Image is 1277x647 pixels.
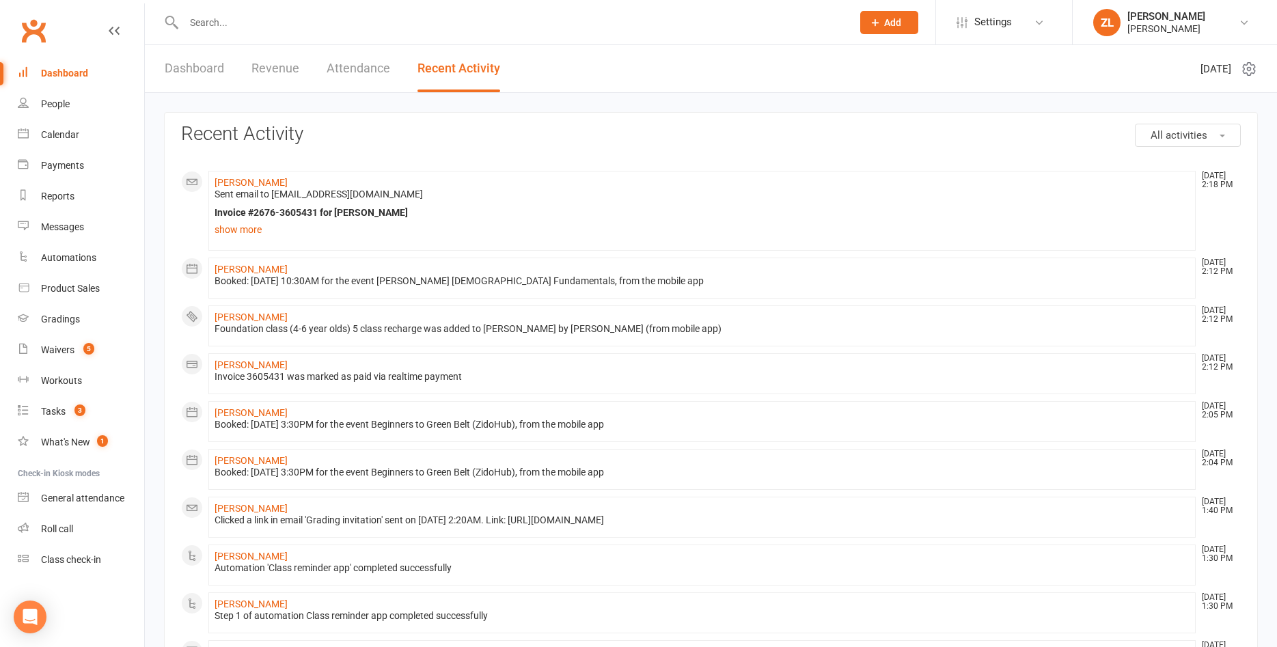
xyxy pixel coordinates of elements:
time: [DATE] 1:40 PM [1195,497,1240,515]
time: [DATE] 2:12 PM [1195,258,1240,276]
a: [PERSON_NAME] [215,312,288,322]
a: Messages [18,212,144,243]
div: What's New [41,437,90,448]
a: Roll call [18,514,144,545]
time: [DATE] 1:30 PM [1195,545,1240,563]
div: Waivers [41,344,74,355]
a: [PERSON_NAME] [215,598,288,609]
div: Booked: [DATE] 10:30AM for the event [PERSON_NAME] [DEMOGRAPHIC_DATA] Fundamentals, from the mobi... [215,275,1190,287]
a: [PERSON_NAME] [215,455,288,466]
time: [DATE] 2:05 PM [1195,402,1240,419]
a: General attendance kiosk mode [18,483,144,514]
a: Automations [18,243,144,273]
div: Payments [41,160,84,171]
div: Invoice #2676-3605431 for [PERSON_NAME] [215,207,1190,219]
div: Dashboard [41,68,88,79]
div: [PERSON_NAME] [1127,10,1205,23]
a: Reports [18,181,144,212]
input: Search... [180,13,842,32]
div: Open Intercom Messenger [14,601,46,633]
time: [DATE] 2:04 PM [1195,450,1240,467]
time: [DATE] 2:12 PM [1195,306,1240,324]
time: [DATE] 2:12 PM [1195,354,1240,372]
div: People [41,98,70,109]
a: Tasks 3 [18,396,144,427]
a: [PERSON_NAME] [215,407,288,418]
span: Add [884,17,901,28]
div: Booked: [DATE] 3:30PM for the event Beginners to Green Belt (ZidoHub), from the mobile app [215,419,1190,430]
div: Roll call [41,523,73,534]
a: Product Sales [18,273,144,304]
span: 5 [83,343,94,355]
div: Automation 'Class reminder app' completed successfully [215,562,1190,574]
a: [PERSON_NAME] [215,264,288,275]
span: Sent email to [EMAIL_ADDRESS][DOMAIN_NAME] [215,189,423,199]
span: 1 [97,435,108,447]
div: General attendance [41,493,124,504]
a: Waivers 5 [18,335,144,366]
div: Calendar [41,129,79,140]
div: Foundation class (4-6 year olds) 5 class recharge was added to [PERSON_NAME] by [PERSON_NAME] (fr... [215,323,1190,335]
a: [PERSON_NAME] [215,177,288,188]
time: [DATE] 1:30 PM [1195,593,1240,611]
a: Calendar [18,120,144,150]
a: Workouts [18,366,144,396]
span: [DATE] [1200,61,1231,77]
div: Tasks [41,406,66,417]
a: [PERSON_NAME] [215,359,288,370]
div: ZL [1093,9,1121,36]
div: [PERSON_NAME] [1127,23,1205,35]
a: Gradings [18,304,144,335]
div: Automations [41,252,96,263]
a: show more [215,220,1190,239]
a: What's New1 [18,427,144,458]
a: Attendance [327,45,390,92]
a: Revenue [251,45,299,92]
span: All activities [1151,129,1207,141]
div: Booked: [DATE] 3:30PM for the event Beginners to Green Belt (ZidoHub), from the mobile app [215,467,1190,478]
button: Add [860,11,918,34]
a: Dashboard [165,45,224,92]
div: Reports [41,191,74,202]
div: Gradings [41,314,80,325]
div: Messages [41,221,84,232]
div: Workouts [41,375,82,386]
a: Dashboard [18,58,144,89]
div: Invoice 3605431 was marked as paid via realtime payment [215,371,1190,383]
a: [PERSON_NAME] [215,503,288,514]
button: All activities [1135,124,1241,147]
div: Step 1 of automation Class reminder app completed successfully [215,610,1190,622]
time: [DATE] 2:18 PM [1195,171,1240,189]
a: People [18,89,144,120]
a: Class kiosk mode [18,545,144,575]
h3: Recent Activity [181,124,1241,145]
a: Recent Activity [417,45,500,92]
div: Clicked a link in email 'Grading invitation' sent on [DATE] 2:20AM. Link: [URL][DOMAIN_NAME] [215,514,1190,526]
a: Payments [18,150,144,181]
div: Product Sales [41,283,100,294]
span: 3 [74,404,85,416]
a: Clubworx [16,14,51,48]
a: [PERSON_NAME] [215,551,288,562]
div: Class check-in [41,554,101,565]
span: Settings [974,7,1012,38]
